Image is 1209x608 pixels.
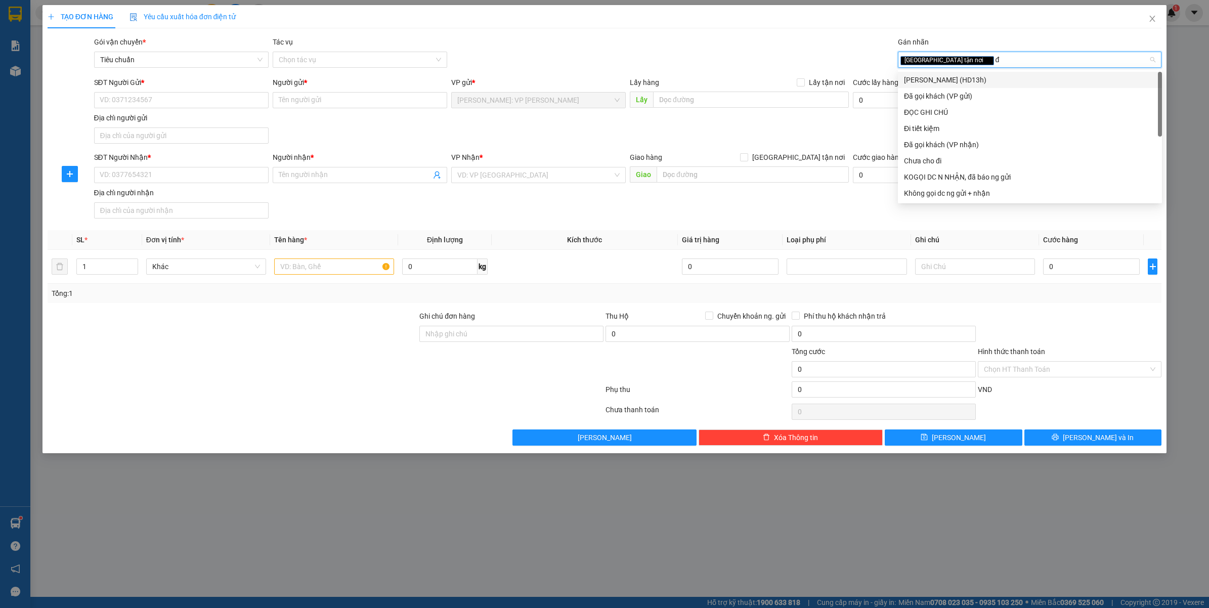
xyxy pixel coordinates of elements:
[657,166,849,183] input: Dọc đường
[4,34,77,52] span: [PHONE_NUMBER]
[433,171,441,179] span: user-add
[898,38,929,46] label: Gán nhãn
[427,236,463,244] span: Định lượng
[62,170,77,178] span: plus
[763,433,770,442] span: delete
[451,77,626,88] div: VP gửi
[94,112,269,123] div: Địa chỉ người gửi
[274,236,307,244] span: Tên hàng
[900,56,994,65] span: [GEOGRAPHIC_DATA] tận nơi
[129,13,138,21] img: icon
[94,127,269,144] input: Địa chỉ của người gửi
[904,139,1156,150] div: Đã gọi khách (VP nhận)
[898,88,1162,104] div: Đã gọi khách (VP gửi)
[48,13,113,21] span: TẠO ĐƠN HÀNG
[94,38,146,46] span: Gói vận chuyển
[62,166,78,182] button: plus
[911,230,1039,250] th: Ghi chú
[52,258,68,275] button: delete
[800,311,890,322] span: Phí thu hộ khách nhận trả
[805,77,849,88] span: Lấy tận nơi
[80,34,202,53] span: CÔNG TY TNHH CHUYỂN PHÁT NHANH BẢO AN
[792,348,825,356] span: Tổng cước
[71,5,204,18] strong: PHIẾU DÁN LÊN HÀNG
[604,384,791,402] div: Phụ thu
[904,188,1156,199] div: Không gọi dc ng gửi + nhận
[28,34,54,43] strong: CSKH:
[1148,258,1157,275] button: plus
[783,230,911,250] th: Loại phụ phí
[4,61,154,75] span: Mã đơn: VPBT1410250007
[996,54,1002,66] input: Gán nhãn
[898,137,1162,153] div: Đã gọi khách (VP nhận)
[129,13,236,21] span: Yêu cầu xuất hóa đơn điện tử
[68,20,208,31] span: Ngày in phiếu: 11:59 ngày
[606,312,629,320] span: Thu Hộ
[1148,15,1156,23] span: close
[273,152,447,163] div: Người nhận
[94,152,269,163] div: SĐT Người Nhận
[1063,432,1134,443] span: [PERSON_NAME] và In
[978,348,1045,356] label: Hình thức thanh toán
[978,385,992,394] span: VND
[774,432,818,443] span: Xóa Thông tin
[274,258,394,275] input: VD: Bàn, Ghế
[273,77,447,88] div: Người gửi
[713,311,790,322] span: Chuyển khoản ng. gửi
[419,326,603,342] input: Ghi chú đơn hàng
[853,92,983,108] input: Cước lấy hàng
[748,152,849,163] span: [GEOGRAPHIC_DATA] tận nơi
[915,258,1035,275] input: Ghi Chú
[898,72,1162,88] div: Huy Dương (HD13h)
[904,171,1156,183] div: KOGỌI DC N NHẬN, đã báo ng gửi
[885,429,1022,446] button: save[PERSON_NAME]
[52,288,466,299] div: Tổng: 1
[273,38,293,46] label: Tác vụ
[630,153,662,161] span: Giao hàng
[1138,5,1167,33] button: Close
[478,258,488,275] span: kg
[904,155,1156,166] div: Chưa cho đi
[904,74,1156,85] div: [PERSON_NAME] (HD13h)
[699,429,883,446] button: deleteXóa Thông tin
[1024,429,1162,446] button: printer[PERSON_NAME] và In
[419,312,475,320] label: Ghi chú đơn hàng
[682,236,719,244] span: Giá trị hàng
[512,429,697,446] button: [PERSON_NAME]
[682,258,779,275] input: 0
[100,52,263,67] span: Tiêu chuẩn
[904,91,1156,102] div: Đã gọi khách (VP gửi)
[904,107,1156,118] div: ĐỌC GHI CHÚ
[932,432,986,443] span: [PERSON_NAME]
[567,236,602,244] span: Kích thước
[1148,263,1157,271] span: plus
[653,92,849,108] input: Dọc đường
[921,433,928,442] span: save
[898,185,1162,201] div: Không gọi dc ng gửi + nhận
[604,404,791,422] div: Chưa thanh toán
[985,58,990,63] span: close
[630,92,653,108] span: Lấy
[853,167,983,183] input: Cước giao hàng
[146,236,184,244] span: Đơn vị tính
[457,93,620,108] span: Hồ Chí Minh: VP Bình Thạnh
[630,78,659,86] span: Lấy hàng
[152,259,260,274] span: Khác
[898,104,1162,120] div: ĐỌC GHI CHÚ
[898,169,1162,185] div: KOGỌI DC N NHẬN, đã báo ng gửi
[48,13,55,20] span: plus
[94,202,269,219] input: Địa chỉ của người nhận
[853,153,903,161] label: Cước giao hàng
[904,123,1156,134] div: Đi tiết kiệm
[630,166,657,183] span: Giao
[1052,433,1059,442] span: printer
[94,77,269,88] div: SĐT Người Gửi
[853,78,898,86] label: Cước lấy hàng
[94,187,269,198] div: Địa chỉ người nhận
[898,153,1162,169] div: Chưa cho đi
[578,432,632,443] span: [PERSON_NAME]
[898,120,1162,137] div: Đi tiết kiệm
[1043,236,1078,244] span: Cước hàng
[76,236,84,244] span: SL
[451,153,480,161] span: VP Nhận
